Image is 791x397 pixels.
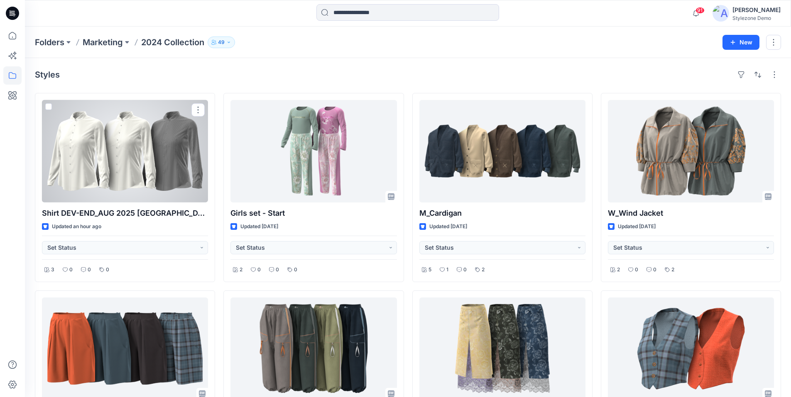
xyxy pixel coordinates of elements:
[722,35,759,50] button: New
[230,207,397,219] p: Girls set - Start
[240,265,242,274] p: 2
[294,265,297,274] p: 0
[51,265,54,274] p: 3
[230,100,397,202] a: Girls set - Start
[446,265,448,274] p: 1
[617,265,620,274] p: 2
[482,265,485,274] p: 2
[218,38,225,47] p: 49
[608,207,774,219] p: W_Wind Jacket
[240,222,278,231] p: Updated [DATE]
[106,265,109,274] p: 0
[608,100,774,202] a: W_Wind Jacket
[257,265,261,274] p: 0
[429,265,431,274] p: 5
[429,222,467,231] p: Updated [DATE]
[618,222,656,231] p: Updated [DATE]
[419,207,585,219] p: M_Cardigan
[69,265,73,274] p: 0
[42,100,208,202] a: Shirt DEV-END_AUG 2025 Segev
[419,100,585,202] a: M_Cardigan
[35,70,60,80] h4: Styles
[671,265,674,274] p: 2
[208,37,235,48] button: 49
[276,265,279,274] p: 0
[88,265,91,274] p: 0
[463,265,467,274] p: 0
[83,37,123,48] a: Marketing
[695,7,705,14] span: 91
[635,265,638,274] p: 0
[141,37,204,48] p: 2024 Collection
[42,207,208,219] p: Shirt DEV-END_AUG 2025 [GEOGRAPHIC_DATA]
[732,5,781,15] div: [PERSON_NAME]
[653,265,656,274] p: 0
[52,222,101,231] p: Updated an hour ago
[35,37,64,48] a: Folders
[713,5,729,22] img: avatar
[732,15,781,21] div: Stylezone Demo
